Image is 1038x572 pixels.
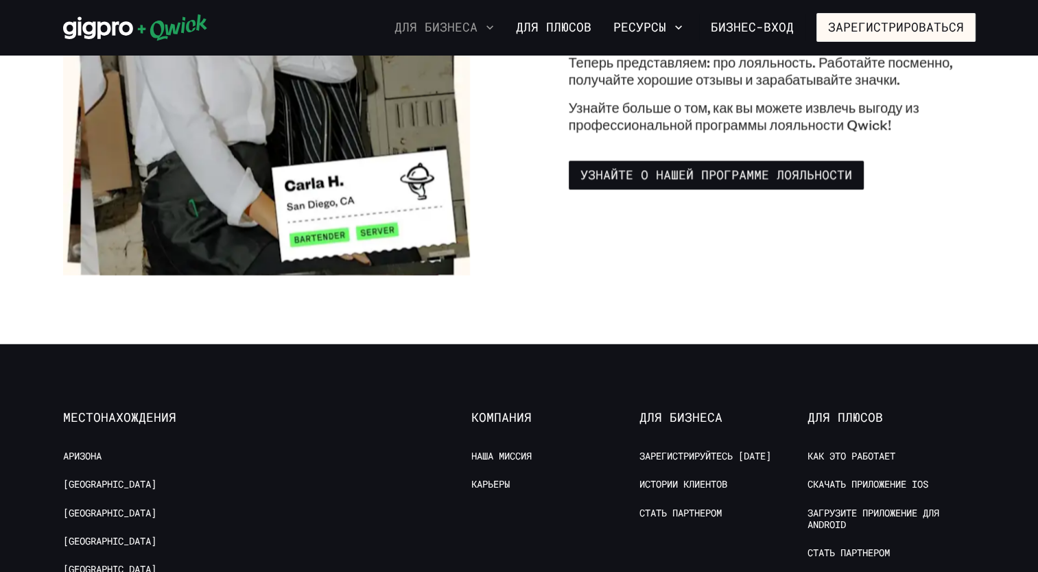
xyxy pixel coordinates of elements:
[639,449,771,462] a: Зарегистрируйтесь [DATE]
[807,506,976,531] a: Загрузите приложение для Android
[569,99,976,133] p: Узнайте больше о том, как вы можете извлечь выгоду из профессиональной программы лояльности Qwick!
[807,449,895,462] a: Как это работает
[389,16,499,39] button: Для бизнеса
[63,449,102,462] a: Аризона
[63,409,231,425] span: Местонахождения
[639,409,807,425] span: Для бизнеса
[394,20,477,35] font: Для бизнеса
[807,477,928,490] a: Скачать приложение IOS
[699,13,805,42] a: Бизнес-вход
[471,409,639,425] span: Компания
[608,16,688,39] button: Ресурсы
[807,546,890,559] a: Стать партнером
[569,160,864,189] a: Узнайте о нашей программе лояльности
[63,506,156,519] a: [GEOGRAPHIC_DATA]
[510,16,597,39] a: Для плюсов
[816,13,976,42] button: Зарегистрироваться
[807,409,976,425] span: Для плюсов
[471,449,532,462] a: Наша миссия
[613,20,666,35] font: Ресурсы
[63,534,156,547] a: [GEOGRAPHIC_DATA]
[639,477,727,490] a: Истории клиентов
[569,53,976,88] p: Теперь представляем: про лояльность. Работайте посменно, получайте хорошие отзывы и зарабатывайте...
[471,477,510,490] a: Карьеры
[639,506,722,519] a: Стать партнером
[63,477,156,490] a: [GEOGRAPHIC_DATA]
